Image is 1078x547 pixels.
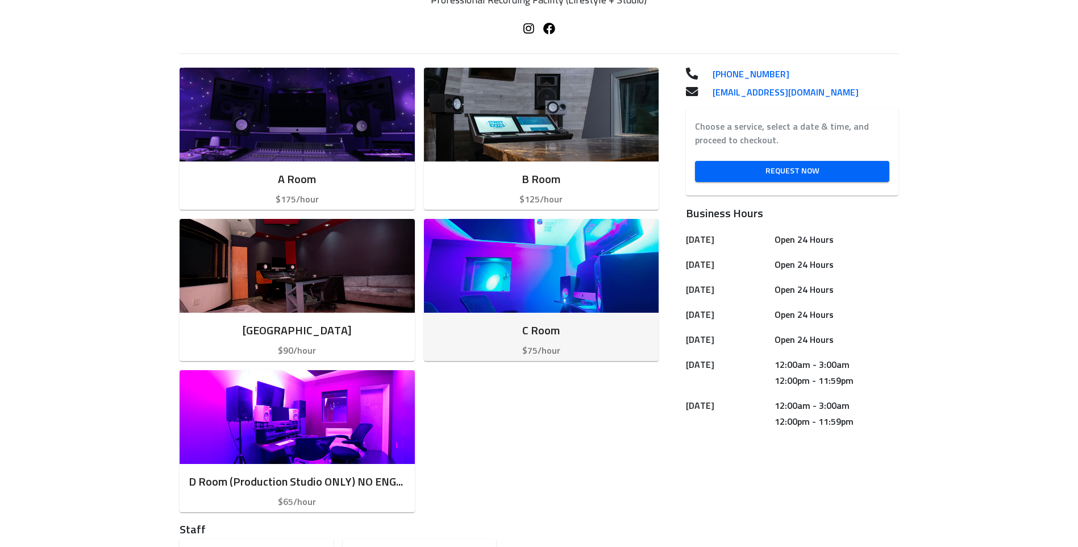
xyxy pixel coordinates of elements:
[775,232,894,248] h6: Open 24 Hours
[189,322,406,340] h6: [GEOGRAPHIC_DATA]
[686,205,898,223] h6: Business Hours
[189,495,406,509] p: $65/hour
[695,120,889,147] label: Choose a service, select a date & time, and proceed to checkout.
[180,521,659,538] h3: Staff
[180,68,415,210] button: A Room$175/hour
[180,370,415,512] button: D Room (Production Studio ONLY) NO ENGINEER INCLUDED$65/hour
[686,307,770,323] h6: [DATE]
[704,68,898,81] a: [PHONE_NUMBER]
[180,370,415,464] img: Room image
[189,344,406,358] p: $90/hour
[775,373,894,389] h6: 12:00pm - 11:59pm
[686,232,770,248] h6: [DATE]
[775,257,894,273] h6: Open 24 Hours
[686,257,770,273] h6: [DATE]
[433,193,650,206] p: $125/hour
[433,344,650,358] p: $75/hour
[424,68,659,161] img: Room image
[775,282,894,298] h6: Open 24 Hours
[695,161,889,182] a: Request Now
[704,86,898,100] a: [EMAIL_ADDRESS][DOMAIN_NAME]
[775,357,894,373] h6: 12:00am - 3:00am
[775,332,894,348] h6: Open 24 Hours
[775,414,894,430] h6: 12:00pm - 11:59pm
[424,219,659,361] button: C Room$75/hour
[189,171,406,189] h6: A Room
[180,219,415,361] button: [GEOGRAPHIC_DATA]$90/hour
[424,68,659,210] button: B Room$125/hour
[775,307,894,323] h6: Open 24 Hours
[775,398,894,414] h6: 12:00am - 3:00am
[433,322,650,340] h6: C Room
[180,68,415,161] img: Room image
[424,219,659,313] img: Room image
[189,193,406,206] p: $175/hour
[686,282,770,298] h6: [DATE]
[433,171,650,189] h6: B Room
[686,357,770,373] h6: [DATE]
[686,332,770,348] h6: [DATE]
[180,219,415,313] img: Room image
[686,398,770,414] h6: [DATE]
[189,473,406,491] h6: D Room (Production Studio ONLY) NO ENGINEER INCLUDED
[704,164,880,179] span: Request Now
